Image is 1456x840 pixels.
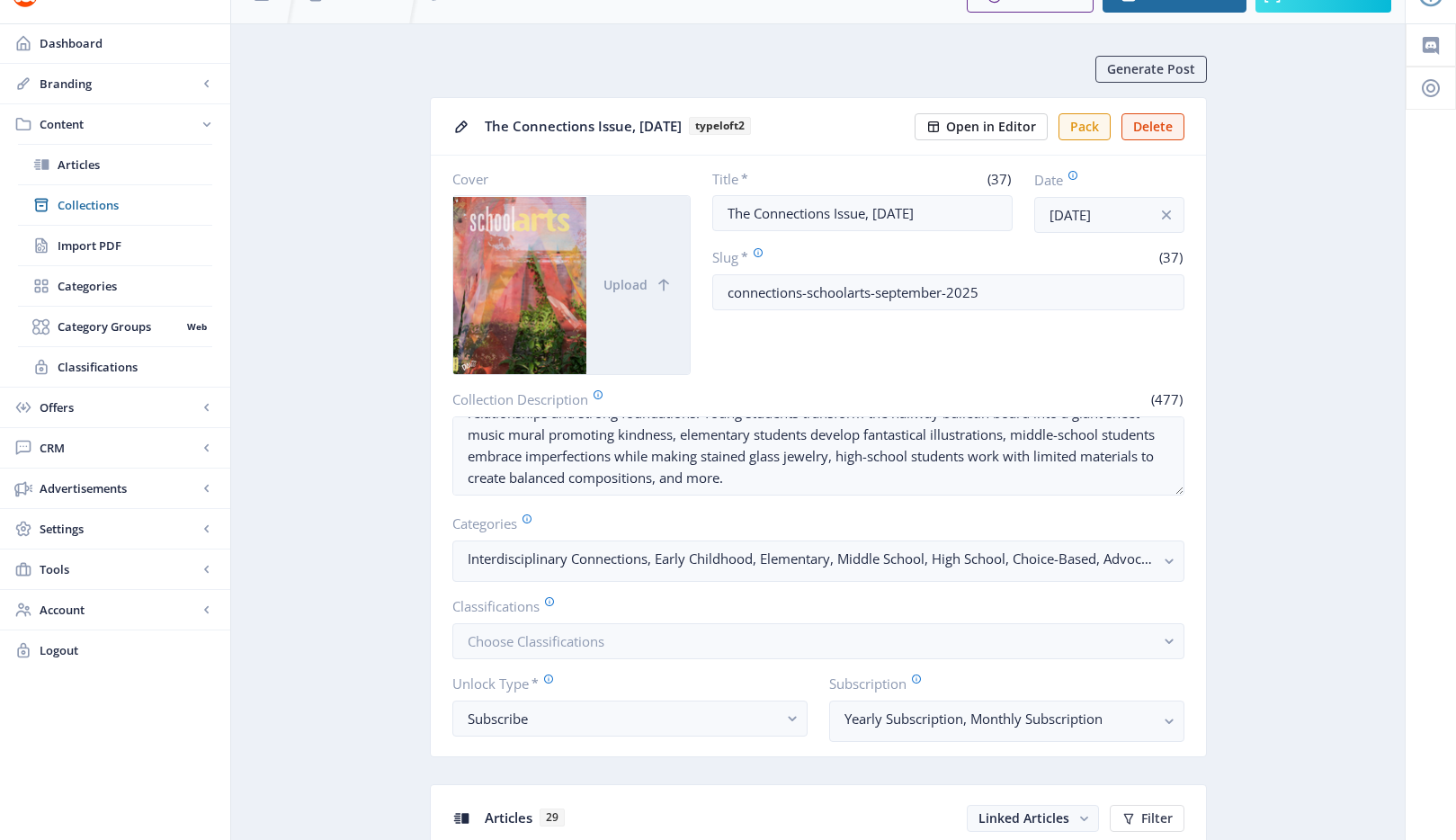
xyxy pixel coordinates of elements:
[452,514,1170,533] label: Categories
[18,347,212,387] a: Classifications
[712,247,941,267] label: Slug
[18,226,212,265] a: Import PDF
[915,113,1048,140] button: Open in Editor
[58,196,212,214] span: Collections
[18,266,212,306] a: Categories
[452,701,808,737] button: Subscribe
[40,601,198,619] span: Account
[58,358,212,376] span: Classifications
[181,317,212,335] nb-badge: Web
[844,708,1155,729] nb-select-label: Yearly Subscription, Monthly Subscription
[1157,248,1184,266] span: (37)
[40,641,216,659] span: Logout
[452,623,1184,659] button: Choose Classifications
[485,112,904,140] div: The Connections Issue, [DATE]
[712,274,1184,310] input: this-is-how-a-slug-looks-like
[58,156,212,174] span: Articles
[712,170,855,188] label: Title
[712,195,1013,231] input: Type Collection Title ...
[689,117,751,135] b: typeloft2
[829,674,1170,693] label: Subscription
[1121,113,1184,140] button: Delete
[18,307,212,346] a: Category GroupsWeb
[468,708,778,729] div: Subscribe
[468,632,604,650] span: Choose Classifications
[40,560,198,578] span: Tools
[1157,206,1175,224] nb-icon: info
[452,674,793,693] label: Unlock Type
[40,520,198,538] span: Settings
[1148,390,1184,408] span: (477)
[586,196,690,374] button: Upload
[58,237,212,255] span: Import PDF
[40,75,198,93] span: Branding
[1148,197,1184,233] button: info
[58,317,181,335] span: Category Groups
[1034,170,1170,190] label: Date
[1034,197,1184,233] input: Publishing Date
[603,278,648,292] span: Upload
[1095,56,1207,83] button: Generate Post
[452,170,677,188] label: Cover
[40,439,198,457] span: CRM
[985,170,1013,188] span: (37)
[18,185,212,225] a: Collections
[452,541,1184,582] button: Interdisciplinary Connections, Early Childhood, Elementary, Middle School, High School, Choice-Ba...
[946,120,1036,134] span: Open in Editor
[40,115,198,133] span: Content
[40,398,198,416] span: Offers
[468,548,1155,569] nb-select-label: Interdisciplinary Connections, Early Childhood, Elementary, Middle School, High School, Choice-Ba...
[58,277,212,295] span: Categories
[1107,62,1195,76] span: Generate Post
[452,389,811,409] label: Collection Description
[40,34,216,52] span: Dashboard
[829,701,1184,742] button: Yearly Subscription, Monthly Subscription
[452,596,1170,616] label: Classifications
[18,145,212,184] a: Articles
[40,479,198,497] span: Advertisements
[1059,113,1111,140] button: Pack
